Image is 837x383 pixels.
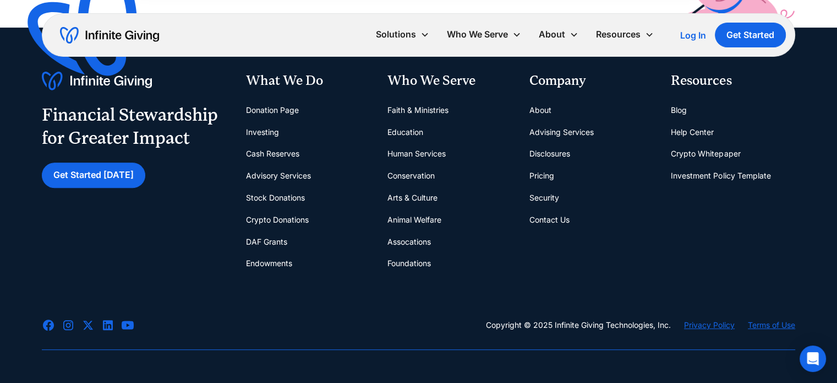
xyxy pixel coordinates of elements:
[529,187,559,209] a: Security
[671,72,795,90] div: Resources
[529,165,554,187] a: Pricing
[387,252,431,274] a: Foundations
[387,143,446,165] a: Human Services
[715,23,786,47] a: Get Started
[447,27,508,42] div: Who We Serve
[596,27,641,42] div: Resources
[245,99,298,121] a: Donation Page
[245,121,278,143] a: Investing
[438,23,530,46] div: Who We Serve
[671,121,714,143] a: Help Center
[387,121,423,143] a: Education
[539,27,565,42] div: About
[671,99,687,121] a: Blog
[387,165,435,187] a: Conservation
[671,143,740,165] a: Crypto Whitepaper
[671,165,770,187] a: Investment Policy Template
[529,209,570,231] a: Contact Us
[245,165,310,187] a: Advisory Services
[680,31,706,40] div: Log In
[387,187,437,209] a: Arts & Culture
[529,143,570,165] a: Disclosures
[387,72,512,90] div: Who We Serve
[486,319,671,332] div: Copyright © 2025 Infinite Giving Technologies, Inc.
[42,104,218,149] div: Financial Stewardship for Greater Impact
[529,72,654,90] div: Company
[387,231,431,253] a: Assocations
[387,99,448,121] a: Faith & Ministries
[367,23,438,46] div: Solutions
[245,252,292,274] a: Endowments
[245,231,287,253] a: DAF Grants
[530,23,587,46] div: About
[684,319,735,332] a: Privacy Policy
[529,99,551,121] a: About
[245,143,299,165] a: Cash Reserves
[245,209,308,231] a: Crypto Donations
[60,26,159,44] a: home
[800,346,826,372] div: Open Intercom Messenger
[529,121,594,143] a: Advising Services
[245,187,304,209] a: Stock Donations
[387,209,441,231] a: Animal Welfare
[42,368,795,382] div: ‍ ‍ ‍
[587,23,663,46] div: Resources
[42,163,145,187] a: Get Started [DATE]
[376,27,416,42] div: Solutions
[245,72,370,90] div: What We Do
[680,29,706,42] a: Log In
[748,319,795,332] a: Terms of Use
